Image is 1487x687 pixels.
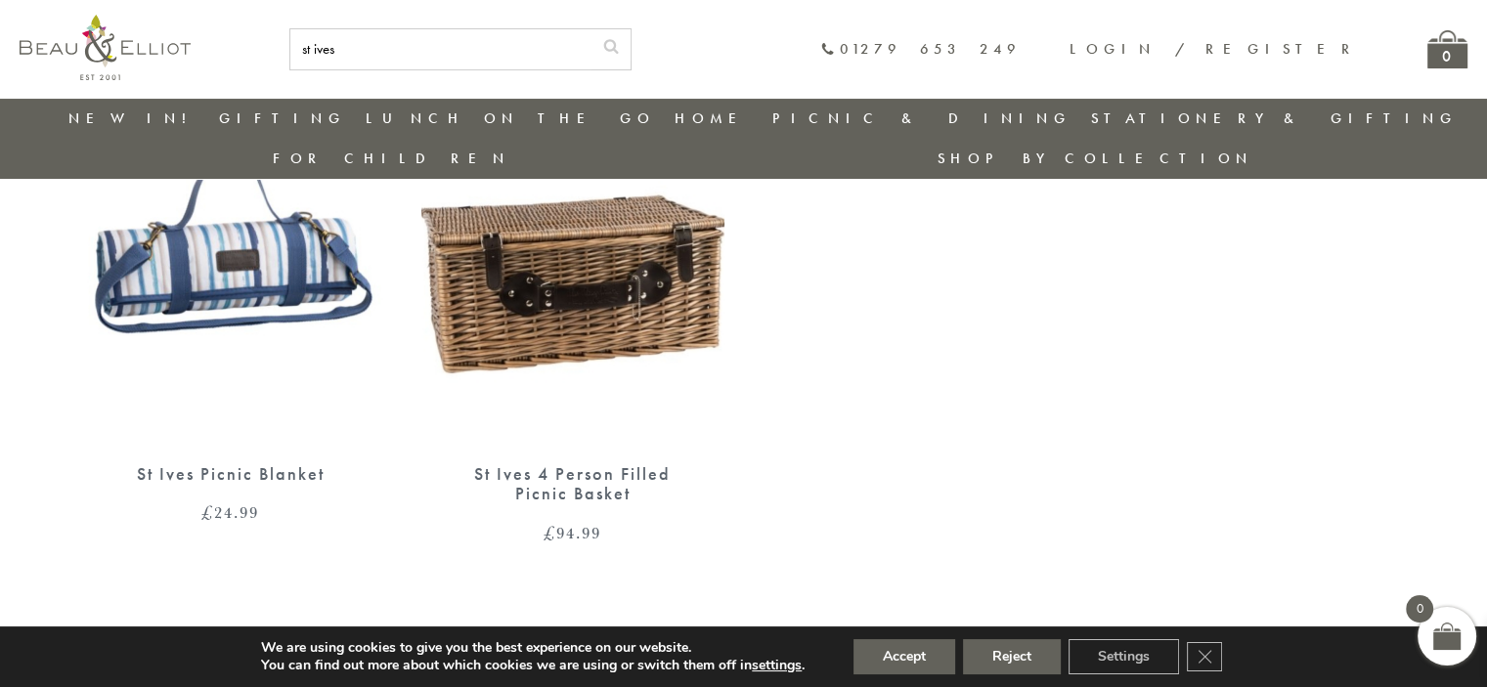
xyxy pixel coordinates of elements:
p: We are using cookies to give you the best experience on our website. [261,639,805,657]
a: 0 [1427,30,1467,68]
a: Login / Register [1070,39,1359,59]
a: Gifting [219,108,346,128]
button: Accept [853,639,955,674]
a: Lunch On The Go [366,108,655,128]
a: Stationery & Gifting [1091,108,1458,128]
img: St Ives Picnic Blanket [79,54,382,445]
a: St Ives Picnic Blanket St Ives Picnic Blanket £24.99 [79,54,382,522]
button: settings [752,657,802,674]
button: Close GDPR Cookie Banner [1187,642,1222,671]
button: Settings [1069,639,1179,674]
div: St Ives Picnic Blanket [113,464,348,485]
span: £ [544,521,556,544]
input: SEARCH [290,29,591,69]
span: £ [201,500,214,524]
a: 01279 653 249 [820,41,1021,58]
p: You can find out more about which cookies we are using or switch them off in . [261,657,805,674]
a: St Ives 4 Person Filled Picnic Basket hamper St Ives 4 Person Filled Picnic Basket £94.99 [421,54,724,542]
a: For Children [273,149,510,168]
img: logo [20,15,191,80]
button: Reject [963,639,1061,674]
div: St Ives 4 Person Filled Picnic Basket [456,464,690,504]
a: New in! [68,108,199,128]
a: Home [675,108,753,128]
bdi: 94.99 [544,521,601,544]
span: 0 [1406,595,1433,623]
img: St Ives 4 Person Filled Picnic Basket hamper [421,54,724,445]
a: Picnic & Dining [772,108,1072,128]
bdi: 24.99 [201,500,259,524]
a: Shop by collection [938,149,1253,168]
